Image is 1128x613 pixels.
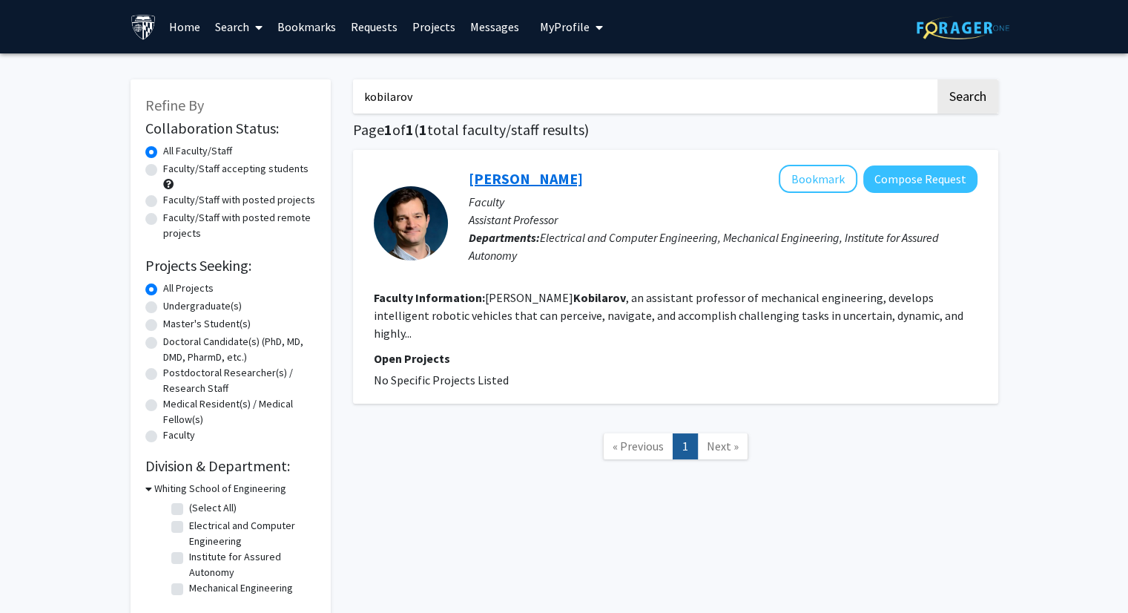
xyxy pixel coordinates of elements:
[163,143,232,159] label: All Faculty/Staff
[353,79,935,114] input: Search Keywords
[573,290,626,305] b: Kobilarov
[163,161,309,177] label: Faculty/Staff accepting students
[697,433,748,459] a: Next Page
[163,427,195,443] label: Faculty
[917,16,1009,39] img: ForagerOne Logo
[374,373,509,387] span: No Specific Projects Listed
[189,580,293,596] label: Mechanical Engineering
[145,457,316,475] h2: Division & Department:
[469,193,977,211] p: Faculty
[163,298,242,314] label: Undergraduate(s)
[419,120,427,139] span: 1
[374,290,485,305] b: Faculty Information:
[863,165,977,193] button: Compose Request to Marin Kobilarov
[707,439,739,453] span: Next »
[131,14,156,40] img: Johns Hopkins University Logo
[353,121,998,139] h1: Page of ( total faculty/staff results)
[374,350,977,367] p: Open Projects
[779,165,857,193] button: Add Marin Kobilarov to Bookmarks
[163,365,316,396] label: Postdoctoral Researcher(s) / Research Staff
[673,433,698,459] a: 1
[163,192,315,208] label: Faculty/Staff with posted projects
[469,169,583,188] a: [PERSON_NAME]
[189,518,312,549] label: Electrical and Computer Engineering
[406,120,414,139] span: 1
[208,1,270,53] a: Search
[189,500,237,516] label: (Select All)
[343,1,405,53] a: Requests
[154,481,286,496] h3: Whiting School of Engineering
[163,281,214,296] label: All Projects
[189,549,312,580] label: Institute for Assured Autonomy
[163,396,316,427] label: Medical Resident(s) / Medical Fellow(s)
[384,120,392,139] span: 1
[145,119,316,137] h2: Collaboration Status:
[163,316,251,332] label: Master's Student(s)
[162,1,208,53] a: Home
[469,211,977,229] p: Assistant Professor
[374,290,963,341] fg-read-more: [PERSON_NAME] , an assistant professor of mechanical engineering, develops intelligent robotic ve...
[11,546,63,602] iframe: Chat
[163,334,316,365] label: Doctoral Candidate(s) (PhD, MD, DMD, PharmD, etc.)
[603,433,673,459] a: Previous Page
[937,79,998,114] button: Search
[270,1,343,53] a: Bookmarks
[145,257,316,275] h2: Projects Seeking:
[405,1,463,53] a: Projects
[163,210,316,241] label: Faculty/Staff with posted remote projects
[540,19,590,34] span: My Profile
[145,96,204,114] span: Refine By
[469,230,939,263] span: Electrical and Computer Engineering, Mechanical Engineering, Institute for Assured Autonomy
[353,419,998,479] nav: Page navigation
[463,1,527,53] a: Messages
[613,439,664,453] span: « Previous
[469,230,540,245] b: Departments:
